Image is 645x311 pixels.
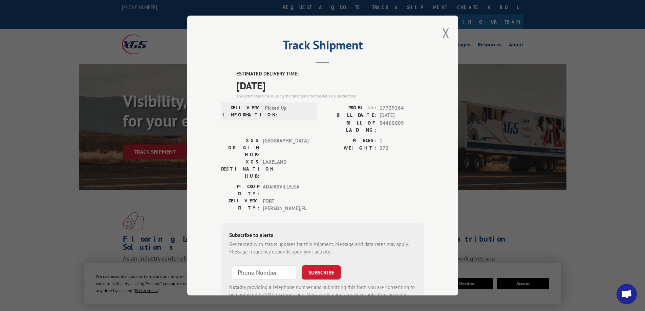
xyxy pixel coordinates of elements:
[229,231,416,241] div: Subscribe to alerts
[236,78,424,93] span: [DATE]
[236,70,424,78] label: ESTIMATED DELIVERY TIME:
[380,119,424,134] span: 54405009
[380,104,424,112] span: 17729264
[302,265,341,280] button: SUBSCRIBE
[221,197,259,213] label: DELIVERY CITY:
[442,24,450,42] button: Close modal
[323,137,376,145] label: PIECES:
[263,137,308,158] span: [GEOGRAPHIC_DATA]
[265,104,310,118] span: Picked Up
[229,241,416,256] div: Get texted with status updates for this shipment. Message and data rates may apply. Message frequ...
[380,112,424,119] span: [DATE]
[263,183,308,197] span: ADAIRSVILLE , GA
[221,137,259,158] label: XGS ORIGIN HUB:
[323,104,376,112] label: PROBILL:
[229,284,416,307] div: by providing a telephone number and submitting this form you are consenting to be contacted by SM...
[380,137,424,145] span: 1
[223,104,261,118] label: DELIVERY INFORMATION:
[380,145,424,152] span: 272
[323,112,376,119] label: BILL DATE:
[323,145,376,152] label: WEIGHT:
[221,40,424,53] h2: Track Shipment
[323,119,376,134] label: BILL OF LADING:
[229,284,241,290] strong: Note:
[263,158,308,180] span: LAKELAND
[263,197,308,213] span: FORT [PERSON_NAME] , FL
[232,265,296,280] input: Phone Number
[221,158,259,180] label: XGS DESTINATION HUB:
[617,284,637,304] div: Open chat
[236,93,424,99] div: The estimated time is using the time zone for the delivery destination.
[221,183,259,197] label: PICKUP CITY:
